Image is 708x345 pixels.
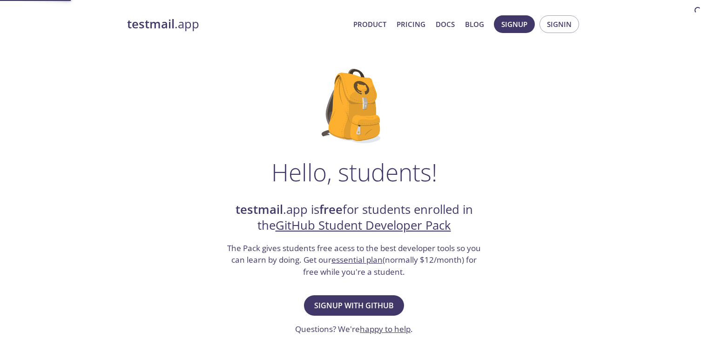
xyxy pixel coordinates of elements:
h2: .app is for students enrolled in the [226,202,482,234]
h1: Hello, students! [271,158,437,186]
a: Blog [465,18,484,30]
strong: testmail [236,201,283,218]
strong: testmail [127,16,175,32]
img: github-student-backpack.png [322,69,386,143]
h3: Questions? We're . [295,323,413,335]
a: Product [353,18,386,30]
span: Signup [501,18,527,30]
button: Signin [539,15,579,33]
strong: free [319,201,343,218]
a: happy to help [360,324,411,334]
h3: The Pack gives students free acess to the best developer tools so you can learn by doing. Get our... [226,242,482,278]
span: Signin [547,18,572,30]
a: Pricing [397,18,425,30]
span: Signup with GitHub [314,299,394,312]
a: GitHub Student Developer Pack [276,217,451,233]
a: Docs [436,18,455,30]
button: Signup [494,15,535,33]
a: testmail.app [127,16,346,32]
a: essential plan [331,254,383,265]
button: Signup with GitHub [304,295,404,316]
